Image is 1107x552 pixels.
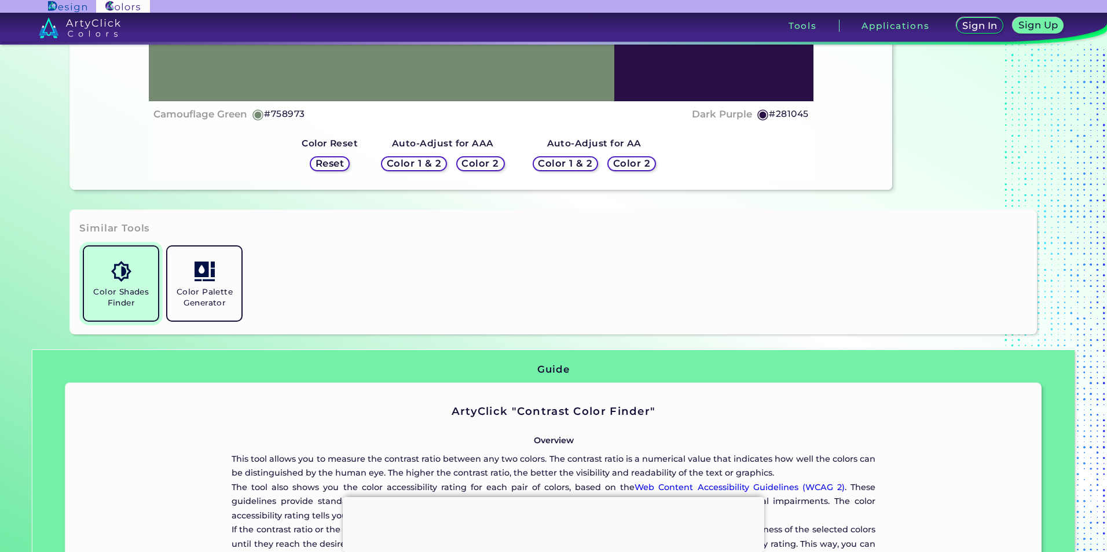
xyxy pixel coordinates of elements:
img: ArtyClick Design logo [48,1,87,12]
h5: Sign In [963,21,997,30]
h5: #758973 [264,106,305,122]
a: Color Palette Generator [163,242,246,325]
h5: Color Palette Generator [172,286,237,308]
iframe: Advertisement [343,497,764,549]
img: logo_artyclick_colors_white.svg [39,17,120,38]
h5: Color 2 [613,159,650,168]
h5: Color 1 & 2 [387,159,441,168]
h4: Camouflage Green [153,106,247,123]
h3: Similar Tools [79,222,150,235]
a: Sign In [957,18,1003,34]
strong: Auto-Adjust for AAA [392,138,494,149]
h5: ◉ [252,107,265,121]
p: The tool also shows you the color accessibility rating for each pair of colors, based on the . Th... [232,480,875,522]
img: icon_col_pal_col.svg [195,261,215,281]
h5: Color 2 [462,159,498,168]
h5: Reset [316,159,344,168]
h5: #281045 [769,106,808,122]
h3: Guide [537,363,569,377]
strong: Color Reset [302,138,358,149]
a: Sign Up [1013,18,1063,34]
strong: Auto-Adjust for AA [547,138,642,149]
h2: ArtyClick "Contrast Color Finder" [232,404,875,419]
h3: Tools [789,21,817,30]
p: Overview [232,433,875,447]
img: icon_color_shades.svg [111,261,131,281]
h5: Color 1 & 2 [538,159,592,168]
p: This tool allows you to measure the contrast ratio between any two colors. The contrast ratio is ... [232,452,875,480]
h5: Sign Up [1019,20,1058,30]
h5: ◉ [757,107,769,121]
a: Color Shades Finder [79,242,163,325]
h3: Applications [862,21,929,30]
h5: Color Shades Finder [89,286,153,308]
a: Web Content Accessibility Guidelines (WCAG 2) [635,482,844,492]
h4: Dark Purple [692,106,752,123]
